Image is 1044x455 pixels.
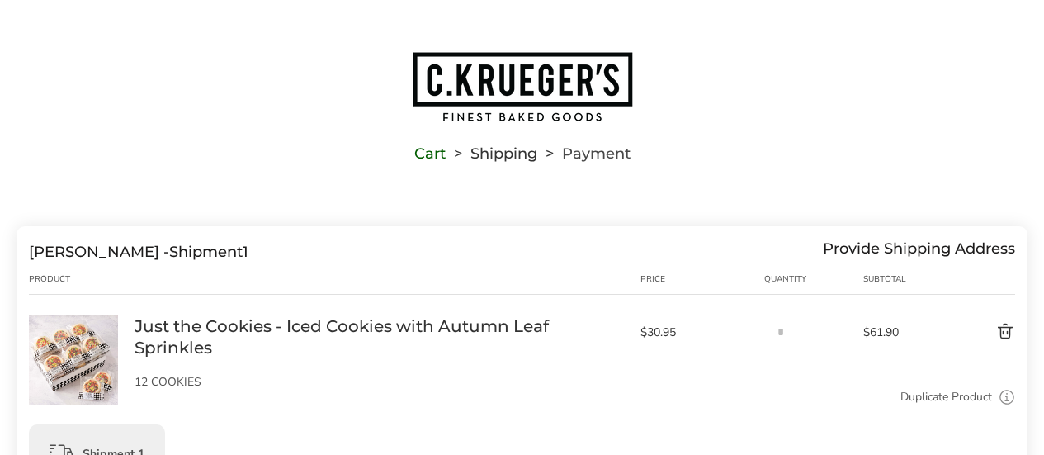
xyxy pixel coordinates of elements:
[29,315,118,330] a: Just the Cookies - Iced Cookies with Autumn Leaf Sprinkles
[932,322,1015,342] button: Delete product
[900,388,992,406] a: Duplicate Product
[29,243,169,261] span: [PERSON_NAME] -
[135,377,624,388] p: 12 COOKIES
[764,273,863,286] div: Quantity
[823,243,1015,261] div: Provide Shipping Address
[29,243,248,261] div: Shipment
[640,325,756,340] span: $30.95
[446,148,537,159] li: Shipping
[243,243,248,261] span: 1
[414,148,446,159] a: Cart
[863,325,933,340] span: $61.90
[562,148,631,159] span: Payment
[29,273,135,286] div: Product
[17,50,1027,123] a: Go to home page
[640,273,764,286] div: Price
[135,315,624,358] a: Just the Cookies - Iced Cookies with Autumn Leaf Sprinkles
[29,315,118,405] img: Just the Cookies - Iced Cookies with Autumn Leaf Sprinkles
[764,315,797,348] input: Quantity input
[863,273,933,286] div: Subtotal
[411,50,634,123] img: C.KRUEGER'S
